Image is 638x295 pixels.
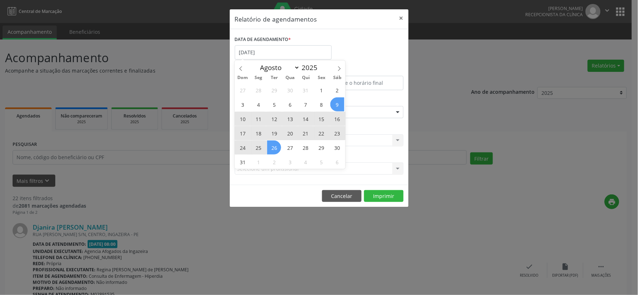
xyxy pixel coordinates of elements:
[236,112,250,126] span: Agosto 10, 2025
[267,83,281,97] span: Julho 29, 2025
[236,126,250,140] span: Agosto 17, 2025
[267,126,281,140] span: Agosto 19, 2025
[299,97,313,111] span: Agosto 7, 2025
[251,75,266,80] span: Seg
[315,126,329,140] span: Agosto 22, 2025
[299,126,313,140] span: Agosto 21, 2025
[267,97,281,111] span: Agosto 5, 2025
[299,112,313,126] span: Agosto 14, 2025
[257,63,300,73] select: Month
[283,155,297,169] span: Setembro 3, 2025
[251,83,265,97] span: Julho 28, 2025
[315,97,329,111] span: Agosto 8, 2025
[283,140,297,155] span: Agosto 27, 2025
[299,140,313,155] span: Agosto 28, 2025
[267,112,281,126] span: Agosto 12, 2025
[283,97,297,111] span: Agosto 6, 2025
[283,126,297,140] span: Agosto 20, 2025
[235,34,291,45] label: DATA DE AGENDAMENTO
[251,140,265,155] span: Agosto 25, 2025
[330,97,344,111] span: Agosto 9, 2025
[321,76,404,90] input: Selecione o horário final
[299,83,313,97] span: Julho 31, 2025
[267,155,281,169] span: Setembro 2, 2025
[235,45,332,60] input: Selecione uma data ou intervalo
[315,112,329,126] span: Agosto 15, 2025
[283,112,297,126] span: Agosto 13, 2025
[298,75,314,80] span: Qui
[235,75,251,80] span: Dom
[251,112,265,126] span: Agosto 11, 2025
[283,83,297,97] span: Julho 30, 2025
[330,83,344,97] span: Agosto 2, 2025
[251,126,265,140] span: Agosto 18, 2025
[315,83,329,97] span: Agosto 1, 2025
[266,75,282,80] span: Ter
[314,75,330,80] span: Sex
[330,155,344,169] span: Setembro 6, 2025
[236,155,250,169] span: Agosto 31, 2025
[251,97,265,111] span: Agosto 4, 2025
[330,126,344,140] span: Agosto 23, 2025
[321,65,404,76] label: ATÉ
[299,155,313,169] span: Setembro 4, 2025
[300,63,323,72] input: Year
[315,140,329,155] span: Agosto 29, 2025
[251,155,265,169] span: Setembro 1, 2025
[330,140,344,155] span: Agosto 30, 2025
[236,83,250,97] span: Julho 27, 2025
[330,75,345,80] span: Sáb
[282,75,298,80] span: Qua
[364,190,404,202] button: Imprimir
[315,155,329,169] span: Setembro 5, 2025
[322,190,362,202] button: Cancelar
[235,14,317,24] h5: Relatório de agendamentos
[394,9,409,27] button: Close
[267,140,281,155] span: Agosto 26, 2025
[236,140,250,155] span: Agosto 24, 2025
[330,112,344,126] span: Agosto 16, 2025
[236,97,250,111] span: Agosto 3, 2025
